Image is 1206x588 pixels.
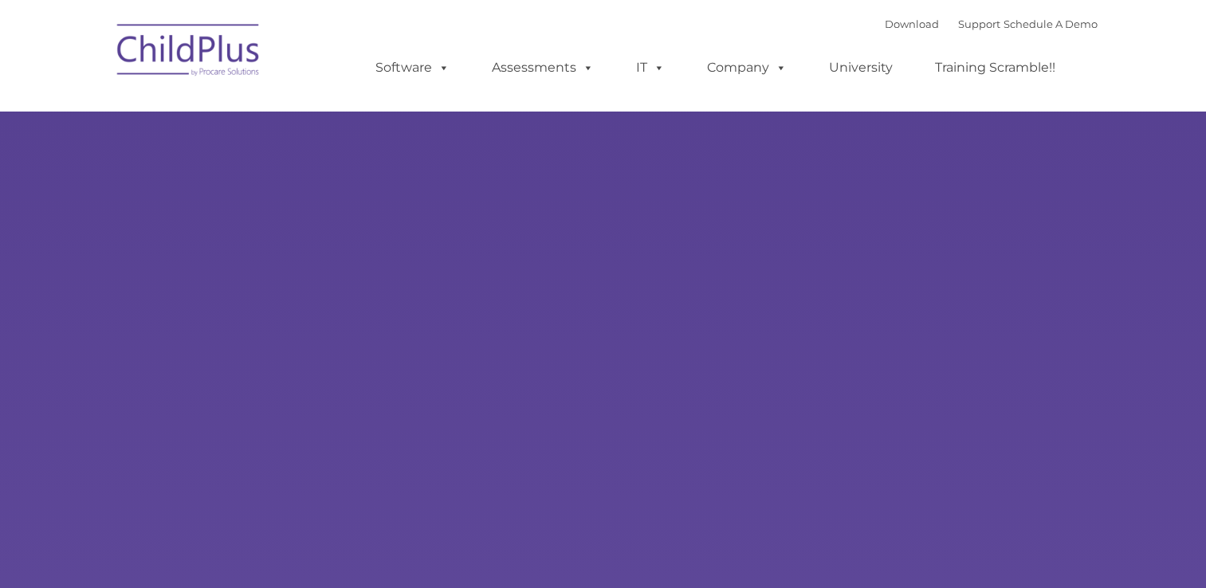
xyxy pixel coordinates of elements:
font: | [885,18,1098,30]
a: Company [691,52,803,84]
a: Training Scramble!! [919,52,1071,84]
img: ChildPlus by Procare Solutions [109,13,269,92]
a: University [813,52,909,84]
a: Support [958,18,1000,30]
a: Assessments [476,52,610,84]
a: Software [359,52,466,84]
a: Schedule A Demo [1004,18,1098,30]
a: Download [885,18,939,30]
a: IT [620,52,681,84]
